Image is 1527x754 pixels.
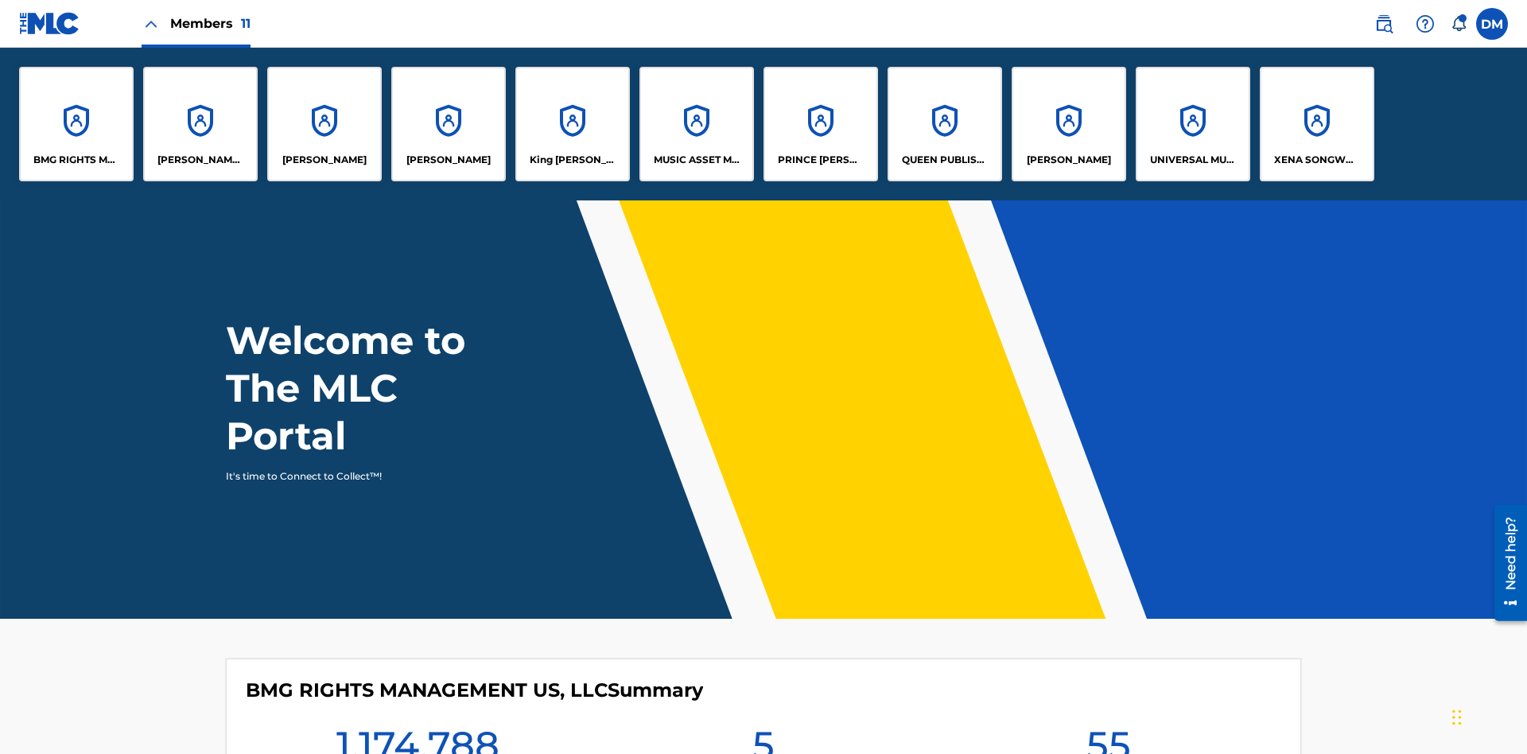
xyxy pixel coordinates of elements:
img: MLC Logo [19,12,80,35]
a: Accounts[PERSON_NAME] [1012,67,1126,181]
a: Accounts[PERSON_NAME] [267,67,382,181]
p: UNIVERSAL MUSIC PUB GROUP [1150,153,1237,167]
a: AccountsKing [PERSON_NAME] [515,67,630,181]
a: AccountsUNIVERSAL MUSIC PUB GROUP [1136,67,1250,181]
span: Members [170,14,251,33]
p: It's time to Connect to Collect™! [226,469,502,484]
p: EYAMA MCSINGER [406,153,491,167]
img: help [1416,14,1435,33]
h4: BMG RIGHTS MANAGEMENT US, LLC [246,678,703,702]
p: CLEO SONGWRITER [157,153,244,167]
img: search [1374,14,1393,33]
div: Drag [1452,694,1462,741]
p: XENA SONGWRITER [1274,153,1361,167]
div: Notifications [1451,16,1467,32]
a: Accounts[PERSON_NAME] [391,67,506,181]
a: AccountsBMG RIGHTS MANAGEMENT US, LLC [19,67,134,181]
iframe: Resource Center [1482,499,1527,629]
a: AccountsQUEEN PUBLISHA [888,67,1002,181]
a: AccountsXENA SONGWRITER [1260,67,1374,181]
img: Close [142,14,161,33]
p: MUSIC ASSET MANAGEMENT (MAM) [654,153,740,167]
p: King McTesterson [530,153,616,167]
p: PRINCE MCTESTERSON [778,153,865,167]
p: QUEEN PUBLISHA [902,153,989,167]
a: AccountsMUSIC ASSET MANAGEMENT (MAM) [639,67,754,181]
p: BMG RIGHTS MANAGEMENT US, LLC [33,153,120,167]
a: AccountsPRINCE [PERSON_NAME] [763,67,878,181]
iframe: Chat Widget [1447,678,1527,754]
h1: Welcome to The MLC Portal [226,317,523,460]
a: Public Search [1368,8,1400,40]
p: ELVIS COSTELLO [282,153,367,167]
div: Help [1409,8,1441,40]
span: 11 [241,16,251,31]
div: User Menu [1476,8,1508,40]
p: RONALD MCTESTERSON [1027,153,1111,167]
a: Accounts[PERSON_NAME] SONGWRITER [143,67,258,181]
